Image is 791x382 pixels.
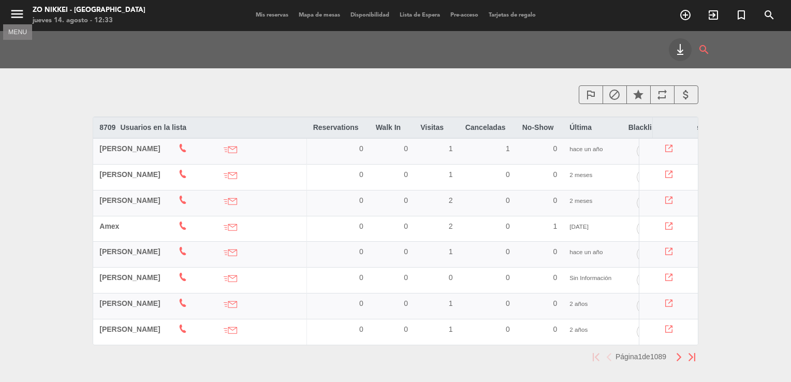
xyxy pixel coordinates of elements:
span: 0 [359,222,363,230]
span: 0 [359,144,363,153]
img: first.png [593,353,599,361]
span: 0 [553,144,557,153]
span: 0 [506,170,510,179]
span: 1 [449,170,453,179]
span: 0 [359,196,363,204]
button: menu [9,6,25,25]
pagination-template: Página de [590,352,698,361]
th: Última [563,117,622,138]
th: Walk In [370,117,414,138]
span: 0 [506,299,510,307]
span: Amex [99,222,119,230]
span: Mapa de mesas [294,12,345,18]
i: star [632,89,644,101]
i: outlined_flag [637,298,653,314]
span: 1 [638,352,642,361]
span: 0 [359,273,363,282]
i: block [608,89,621,101]
span: [PERSON_NAME] [99,247,160,256]
span: 0 [404,170,408,179]
span: 0 [506,196,510,204]
span: [PERSON_NAME] [99,299,160,307]
span: 1 [553,222,557,230]
i: turned_in_not [735,9,748,21]
th: Reservations [307,117,370,138]
i: outlined_flag [637,195,653,211]
span: Mis reservas [251,12,294,18]
span: 0 [506,325,510,333]
i: repeat [656,89,668,101]
span: 1 [449,299,453,307]
i: outlined_flag [637,143,653,159]
div: Zo Nikkei - [GEOGRAPHIC_DATA] [33,5,145,16]
th: No-Show [516,117,564,138]
img: last.png [689,353,695,361]
span: 0 [404,196,408,204]
span: 0 [553,247,557,256]
span: 2 [449,196,453,204]
span: [PERSON_NAME] [99,144,160,153]
span: 0 [404,273,408,282]
span: 0 [404,144,408,153]
b: 8709 [99,123,115,131]
i: exit_to_app [707,9,720,21]
i: outlined_flag [584,89,597,101]
i: search [763,9,775,21]
i: outlined_flag [637,324,653,340]
span: 0 [404,247,408,256]
span: 0 [553,299,557,307]
i: outlined_flag [637,169,653,185]
span: Sin Información [569,274,611,281]
span: 0 [553,170,557,179]
span: 0 [359,299,363,307]
span: [PERSON_NAME] [99,196,160,204]
span: [PERSON_NAME] [99,170,160,179]
span: Disponibilidad [345,12,394,18]
span: 0 [553,325,557,333]
span: 2 [449,222,453,230]
span: 1 [506,144,510,153]
span: hace un año [569,145,603,152]
span: 0 [506,247,510,256]
i: outlined_flag [637,246,653,262]
div: MENU [3,27,32,36]
i: outlined_flag [637,221,653,237]
span: [PERSON_NAME] [99,325,160,333]
span: 0 [506,273,510,282]
span: 0 [449,273,453,282]
span: 0 [404,222,408,230]
span: Pre-acceso [445,12,484,18]
img: next.png [676,353,682,361]
span: [PERSON_NAME] [99,273,160,282]
span: Tarjetas de regalo [484,12,541,18]
span: 0 [553,273,557,282]
th: Visitas [414,117,459,138]
span: 2 años [569,300,588,307]
span: 1 [449,247,453,256]
th: Canceladas [459,117,516,138]
span: 1089 [650,352,666,361]
span: 2 meses [569,171,592,178]
span: hace un año [569,248,603,255]
i: menu [9,6,25,22]
span: 0 [404,325,408,333]
span: 0 [359,247,363,256]
i: attach_money [680,89,692,101]
span: 1 [449,325,453,333]
span: Usuarios en la lista [120,123,186,131]
span: [DATE] [569,223,589,230]
span: 2 meses [569,197,592,204]
i: search [698,38,710,61]
i: outlined_flag [637,272,653,288]
i: add_circle_outline [679,9,692,21]
span: 0 [359,325,363,333]
span: 0 [553,196,557,204]
span: 2 años [569,326,588,333]
span: 0 [359,170,363,179]
span: 0 [506,222,510,230]
img: prev.png [606,353,612,361]
span: Lista de Espera [394,12,445,18]
span: 1 [449,144,453,153]
div: jueves 14. agosto - 12:33 [33,16,145,26]
i: keyboard_tab [674,43,686,56]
